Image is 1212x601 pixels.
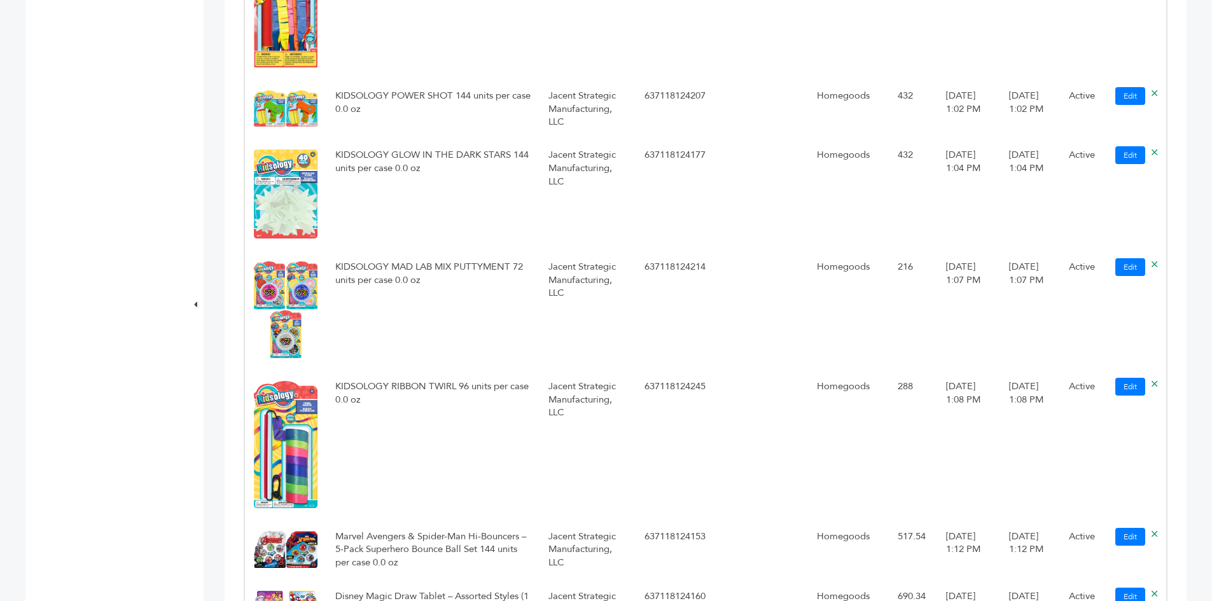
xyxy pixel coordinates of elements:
td: KIDSOLOGY RIBBON TWIRL 96 units per case 0.0 oz [326,371,540,522]
td: [DATE] 1:12 PM [937,522,1000,581]
a: Edit [1115,87,1145,105]
td: Homegoods [808,522,888,581]
td: Homegoods [808,81,888,140]
td: Active [1060,252,1106,371]
td: 288 [889,371,937,522]
td: [DATE] 1:08 PM [1000,371,1060,522]
td: Jacent Strategic Manufacturing, LLC [540,81,635,140]
td: [DATE] 1:02 PM [937,81,1000,140]
a: Edit [1115,146,1145,164]
a: Edit [1115,378,1145,396]
td: 432 [889,140,937,252]
td: KIDSOLOGY MAD LAB MIX PUTTYMENT 72 units per case 0.0 oz [326,252,540,371]
a: Edit [1115,258,1145,276]
td: Active [1060,140,1106,252]
td: Homegoods [808,371,888,522]
a: Edit [1115,528,1145,546]
td: Homegoods [808,252,888,371]
td: [DATE] 1:12 PM [1000,522,1060,581]
td: 637118124245 [636,371,765,522]
td: Jacent Strategic Manufacturing, LLC [540,371,635,522]
td: 432 [889,81,937,140]
img: No Image [254,531,317,568]
img: No Image [254,90,317,127]
td: [DATE] 1:07 PM [1000,252,1060,371]
td: Jacent Strategic Manufacturing, LLC [540,522,635,581]
td: KIDSOLOGY GLOW IN THE DARK STARS 144 units per case 0.0 oz [326,140,540,252]
td: [DATE] 1:08 PM [937,371,1000,522]
td: 637118124207 [636,81,765,140]
td: Marvel Avengers & Spider-Man Hi-Bouncers – 5-Pack Superhero Bounce Ball Set 144 units per case 0.... [326,522,540,581]
td: KIDSOLOGY POWER SHOT 144 units per case 0.0 oz [326,81,540,140]
td: [DATE] 1:04 PM [937,140,1000,252]
img: No Image [254,261,317,358]
td: Active [1060,522,1106,581]
td: [DATE] 1:04 PM [1000,140,1060,252]
td: 637118124153 [636,522,765,581]
td: Active [1060,81,1106,140]
td: Homegoods [808,140,888,252]
td: Jacent Strategic Manufacturing, LLC [540,252,635,371]
td: [DATE] 1:07 PM [937,252,1000,371]
img: No Image [254,149,317,238]
td: 517.54 [889,522,937,581]
td: 637118124177 [636,140,765,252]
td: Jacent Strategic Manufacturing, LLC [540,140,635,252]
td: 216 [889,252,937,371]
td: [DATE] 1:02 PM [1000,81,1060,140]
td: Active [1060,371,1106,522]
img: No Image [254,381,317,508]
td: 637118124214 [636,252,765,371]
